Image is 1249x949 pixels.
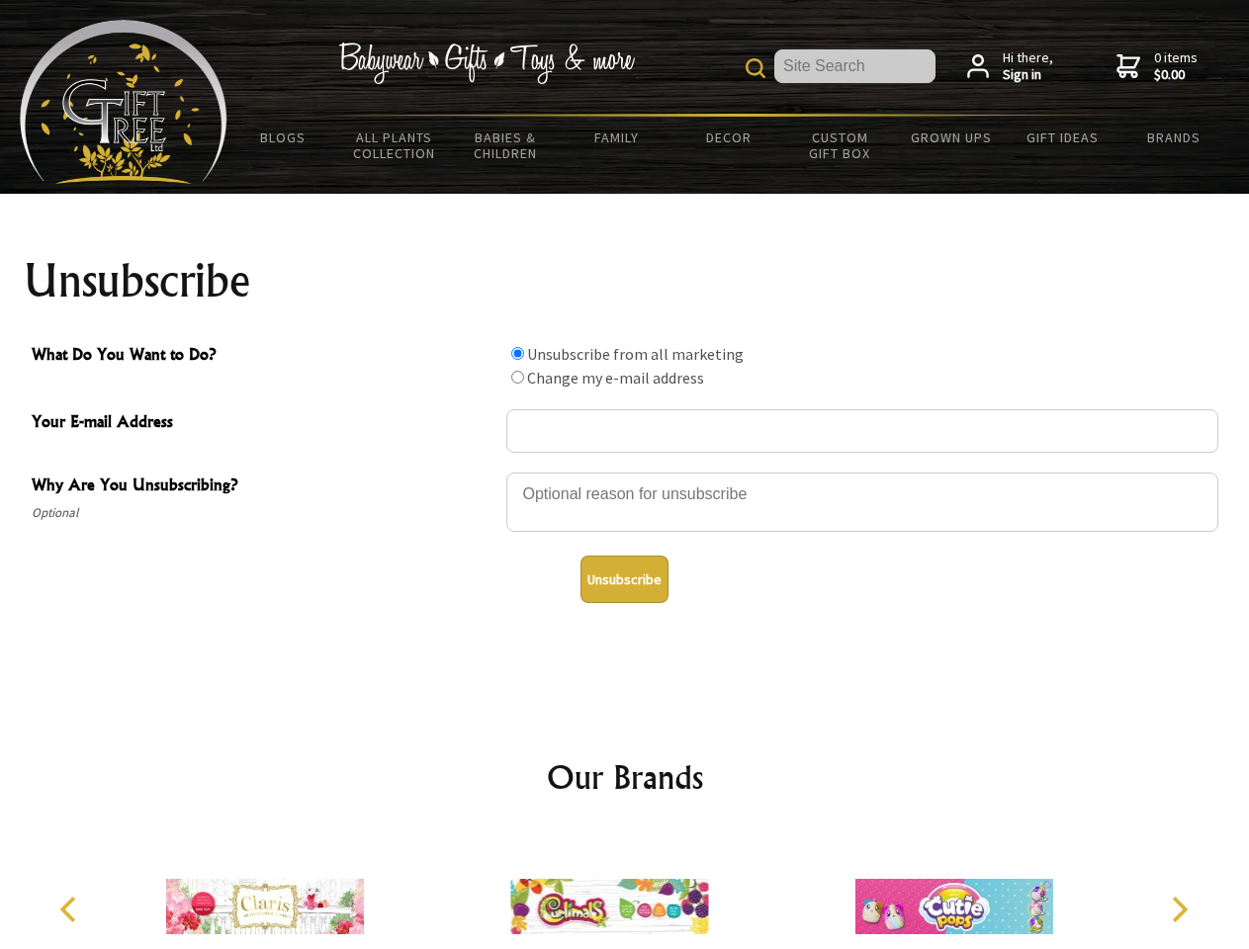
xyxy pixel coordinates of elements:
[227,117,339,158] a: BLOGS
[338,43,635,84] img: Babywear - Gifts - Toys & more
[450,117,562,174] a: Babies & Children
[774,49,936,83] input: Site Search
[1003,49,1053,84] span: Hi there,
[1118,117,1230,158] a: Brands
[672,117,784,158] a: Decor
[967,49,1053,84] a: Hi there,Sign in
[580,556,669,603] button: Unsubscribe
[506,473,1218,532] textarea: Why Are You Unsubscribing?
[562,117,673,158] a: Family
[506,409,1218,453] input: Your E-mail Address
[746,58,765,78] img: product search
[32,409,496,438] span: Your E-mail Address
[32,342,496,371] span: What Do You Want to Do?
[20,20,227,184] img: Babyware - Gifts - Toys and more...
[527,344,744,364] label: Unsubscribe from all marketing
[511,347,524,360] input: What Do You Want to Do?
[1154,48,1198,84] span: 0 items
[1154,66,1198,84] strong: $0.00
[1116,49,1198,84] a: 0 items$0.00
[527,368,704,388] label: Change my e-mail address
[1007,117,1118,158] a: Gift Ideas
[1003,66,1053,84] strong: Sign in
[32,473,496,501] span: Why Are You Unsubscribing?
[1157,888,1201,931] button: Next
[511,371,524,384] input: What Do You Want to Do?
[40,753,1210,801] h2: Our Brands
[24,257,1226,304] h1: Unsubscribe
[49,888,93,931] button: Previous
[784,117,896,174] a: Custom Gift Box
[339,117,451,174] a: All Plants Collection
[32,501,496,525] span: Optional
[895,117,1007,158] a: Grown Ups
